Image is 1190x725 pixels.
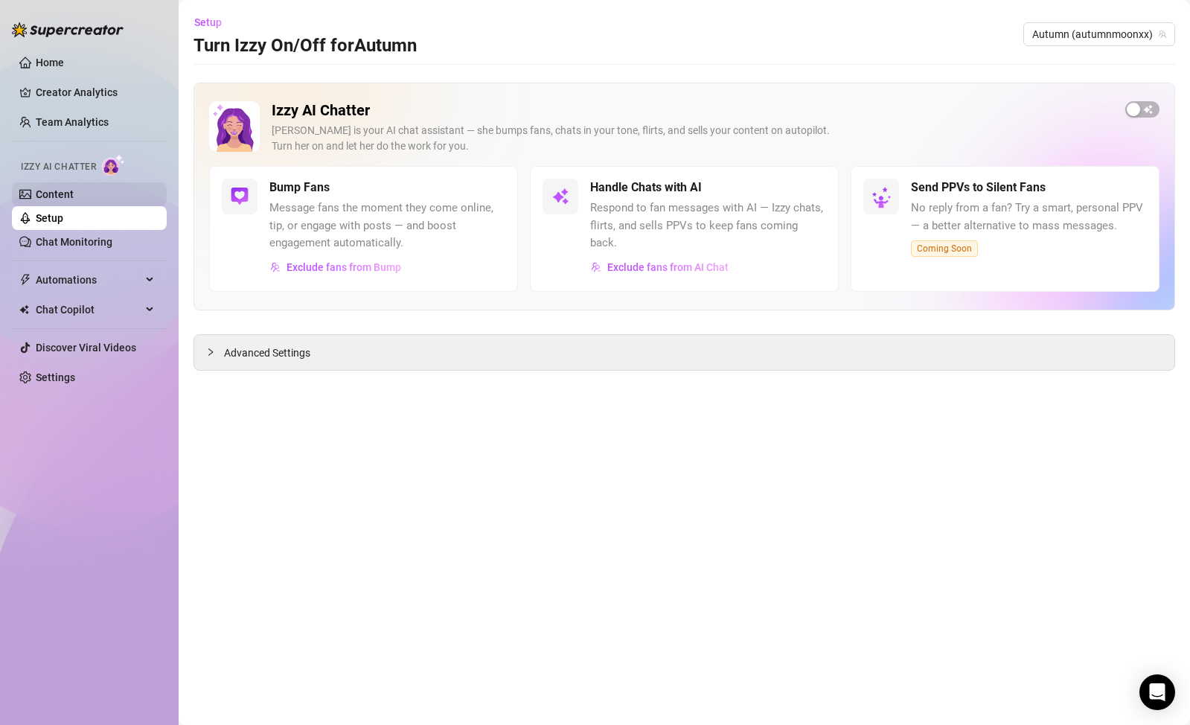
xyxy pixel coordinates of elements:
img: svg%3e [551,188,569,205]
button: Setup [193,10,234,34]
img: logo-BBDzfeDw.svg [12,22,124,37]
div: collapsed [206,344,224,360]
span: Setup [194,16,222,28]
img: AI Chatter [102,154,125,176]
a: Home [36,57,64,68]
a: Chat Monitoring [36,236,112,248]
span: Chat Copilot [36,298,141,322]
span: Exclude fans from Bump [287,261,401,273]
img: Chat Copilot [19,304,29,315]
a: Content [36,188,74,200]
span: Respond to fan messages with AI — Izzy chats, flirts, and sells PPVs to keep fans coming back. [590,199,826,252]
span: team [1158,30,1167,39]
img: silent-fans-ppv-o-N6Mmdf.svg [871,187,895,211]
h5: Send PPVs to Silent Fans [911,179,1046,197]
h5: Bump Fans [269,179,330,197]
img: svg%3e [591,262,601,272]
span: Izzy AI Chatter [21,160,96,174]
span: Coming Soon [911,240,978,257]
a: Settings [36,371,75,383]
h5: Handle Chats with AI [590,179,702,197]
img: svg%3e [270,262,281,272]
span: thunderbolt [19,274,31,286]
h2: Izzy AI Chatter [272,101,1113,120]
button: Exclude fans from AI Chat [590,255,729,279]
a: Creator Analytics [36,80,155,104]
img: svg%3e [231,188,249,205]
span: Automations [36,268,141,292]
button: Exclude fans from Bump [269,255,402,279]
h3: Turn Izzy On/Off for Autumn [193,34,417,58]
span: Exclude fans from AI Chat [607,261,729,273]
span: Advanced Settings [224,345,310,361]
div: Open Intercom Messenger [1139,674,1175,710]
span: Message fans the moment they come online, tip, or engage with posts — and boost engagement automa... [269,199,505,252]
img: Izzy AI Chatter [209,101,260,152]
div: [PERSON_NAME] is your AI chat assistant — she bumps fans, chats in your tone, flirts, and sells y... [272,123,1113,154]
span: No reply from a fan? Try a smart, personal PPV — a better alternative to mass messages. [911,199,1147,234]
a: Team Analytics [36,116,109,128]
a: Discover Viral Videos [36,342,136,354]
span: Autumn (autumnmoonxx) [1032,23,1166,45]
a: Setup [36,212,63,224]
span: collapsed [206,348,215,357]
